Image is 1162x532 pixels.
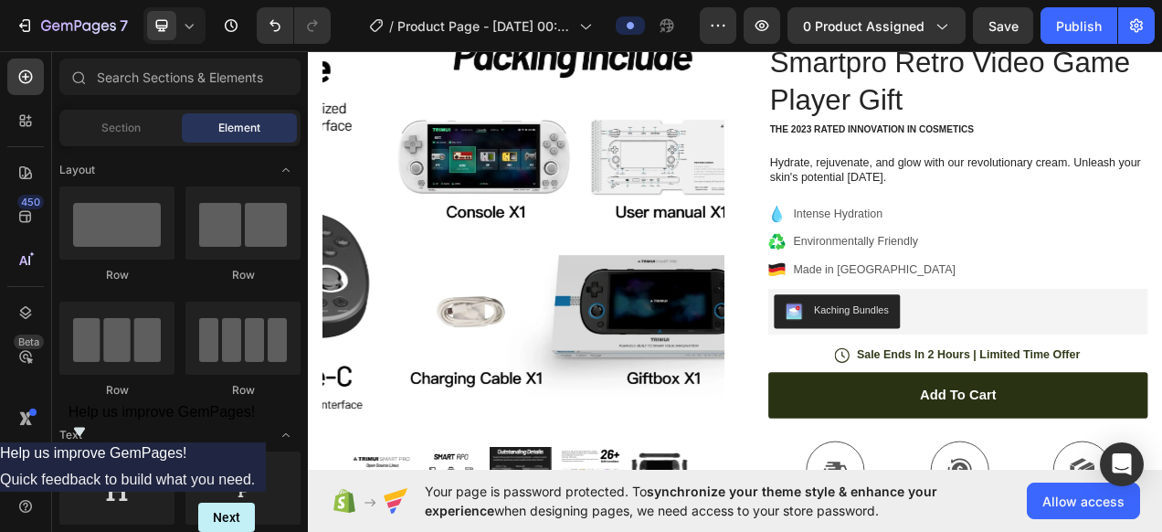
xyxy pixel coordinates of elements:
[425,484,937,518] span: synchronize your theme style & enhance your experience
[598,322,760,366] button: Kaching Bundles
[257,7,331,44] div: Undo/Redo
[650,333,745,352] div: Kaching Bundles
[69,404,256,442] button: Show survey - Help us improve GemPages!
[218,120,260,136] span: Element
[973,7,1033,44] button: Save
[787,7,966,44] button: 0 product assigned
[120,15,128,37] p: 7
[308,45,1162,477] iframe: Design area
[7,7,136,44] button: 7
[59,162,95,178] span: Layout
[271,155,301,185] span: Toggle open
[101,120,141,136] span: Section
[1100,442,1144,486] div: Open Intercom Messenger
[271,420,301,450] span: Toggle open
[613,333,635,355] img: KachingBundles.png
[704,389,991,409] p: Sale Ends In 2 Hours | Limited Time Offer
[988,18,1019,34] span: Save
[593,144,1076,182] p: Hydrate, rejuvenate, and glow with our revolutionary cream. Unleash your skin's potential [DATE].
[59,59,301,95] input: Search Sections & Elements
[593,102,1076,118] p: The 2023 Rated Innovation in Cosmetics
[185,382,301,399] div: Row
[17,195,44,209] div: 450
[1056,16,1102,36] div: Publish
[591,421,1078,481] button: Add to cart
[623,243,831,265] p: Environmentally Friendly
[1027,483,1140,519] button: Allow access
[1041,7,1117,44] button: Publish
[786,440,883,463] div: Add to cart
[185,267,301,283] div: Row
[397,16,572,36] span: Product Page - [DATE] 00:20:17
[14,335,44,349] div: Beta
[623,207,831,229] p: Intense Hydration
[389,16,394,36] span: /
[59,267,174,283] div: Row
[1042,492,1125,511] span: Allow access
[623,279,831,301] p: Made in [GEOGRAPHIC_DATA]
[59,382,174,399] div: Row
[425,482,1009,520] span: Your page is password protected. To when designing pages, we need access to your store password.
[69,404,256,420] span: Help us improve GemPages!
[803,16,924,36] span: 0 product assigned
